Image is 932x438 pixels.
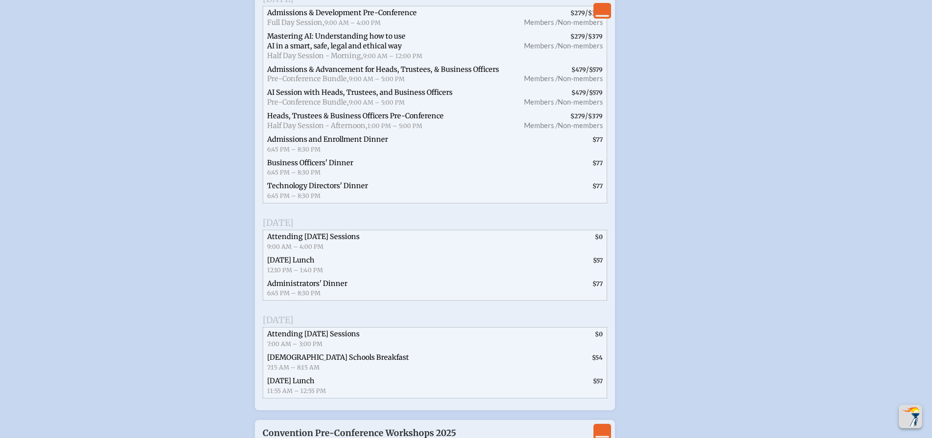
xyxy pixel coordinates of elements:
[267,279,347,288] span: Administrators' Dinner
[593,377,603,385] span: $57
[589,89,603,96] span: $579
[267,51,363,60] span: Half Day Session - Morning,
[558,98,603,106] span: Non-members
[513,86,607,109] span: /
[267,32,406,50] span: Mastering AI: Understanding how to use AI in a smart, safe, legal and ethical way
[267,329,360,338] span: Attending [DATE] Sessions
[267,146,320,153] span: 6:45 PM – 8:30 PM
[595,330,603,338] span: $0
[592,136,603,143] span: $77
[263,314,294,326] span: [DATE]
[267,232,360,241] span: Attending [DATE] Sessions
[267,8,417,17] span: Admissions & Development Pre-Conference
[267,169,320,176] span: 6:45 PM – 8:30 PM
[267,98,349,107] span: Pre-Conference Bundle,
[263,217,294,228] span: [DATE]
[513,109,607,133] span: /
[267,340,322,348] span: 7:00 AM – 3:00 PM
[524,42,558,50] span: Members /
[349,99,405,106] span: 9:00 AM – 5:00 PM
[267,289,320,297] span: 6:45 PM – 8:30 PM
[595,233,603,241] span: $0
[592,354,603,361] span: $54
[592,182,603,190] span: $77
[513,30,607,63] span: /
[267,376,315,385] span: [DATE] Lunch
[592,159,603,167] span: $77
[324,19,381,26] span: 9:00 AM – 4:00 PM
[570,9,585,17] span: $279
[593,257,603,264] span: $57
[267,135,388,144] span: Admissions and Enrollment Dinner
[267,111,444,120] span: Heads, Trustees & Business Officers Pre-Conference
[558,121,603,130] span: Non-members
[267,158,353,167] span: Business Officers' Dinner
[267,181,368,190] span: Technology Directors' Dinner
[267,88,453,97] span: AI Session with Heads, Trustees, and Business Officers
[363,52,422,60] span: 9:00 AM – 12:00 PM
[267,387,326,394] span: 11:55 AM – 12:55 PM
[571,66,586,73] span: $479
[267,256,315,264] span: [DATE] Lunch
[588,9,603,17] span: $379
[592,280,603,287] span: $77
[513,6,607,30] span: /
[267,65,499,74] span: Admissions & Advancement for Heads, Trustees, & Business Officers
[588,33,603,40] span: $379
[524,121,558,130] span: Members /
[267,18,324,27] span: Full Day Session,
[570,112,585,120] span: $279
[901,407,920,426] img: To the top
[513,63,607,87] span: /
[558,42,603,50] span: Non-members
[588,112,603,120] span: $379
[524,18,558,26] span: Members /
[267,266,323,274] span: 12:10 PM – 1:40 PM
[558,74,603,83] span: Non-members
[899,405,922,428] button: Scroll Top
[589,66,603,73] span: $579
[267,243,323,250] span: 9:00 AM – 4:00 PM
[267,364,319,371] span: 7:15 AM – 8:15 AM
[267,192,320,199] span: 6:45 PM – 8:30 PM
[558,18,603,26] span: Non-members
[267,121,367,130] span: Half Day Session - Afternoon,
[570,33,585,40] span: $279
[349,75,405,83] span: 9:00 AM – 5:00 PM
[524,74,558,83] span: Members /
[267,353,409,362] span: [DEMOGRAPHIC_DATA] Schools Breakfast
[267,74,349,83] span: Pre-Conference Bundle,
[524,98,558,106] span: Members /
[571,89,586,96] span: $479
[367,122,422,130] span: 1:00 PM – 5:00 PM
